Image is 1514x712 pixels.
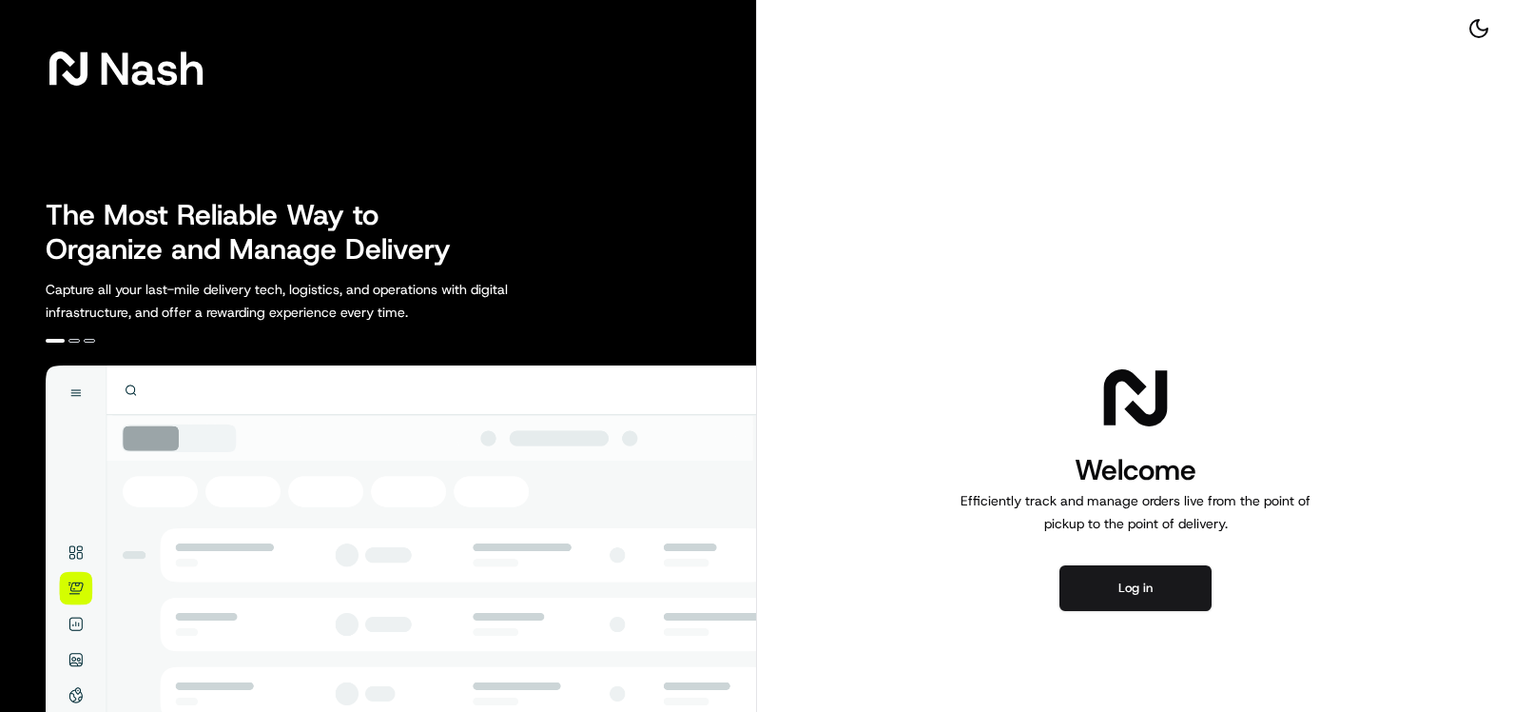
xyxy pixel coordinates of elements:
[1059,565,1212,611] button: Log in
[953,489,1318,535] p: Efficiently track and manage orders live from the point of pickup to the point of delivery.
[99,49,204,88] span: Nash
[953,451,1318,489] h1: Welcome
[46,278,593,324] p: Capture all your last-mile delivery tech, logistics, and operations with digital infrastructure, ...
[46,198,472,267] h2: The Most Reliable Way to Organize and Manage Delivery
